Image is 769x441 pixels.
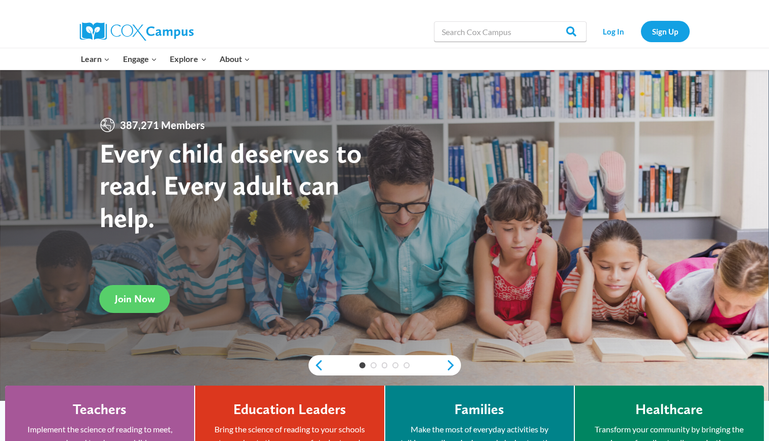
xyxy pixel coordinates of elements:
input: Search Cox Campus [434,21,587,42]
a: 5 [404,362,410,368]
a: Join Now [100,285,170,313]
h4: Healthcare [635,401,703,418]
a: previous [309,359,324,371]
a: 4 [392,362,398,368]
a: 3 [382,362,388,368]
span: Join Now [115,293,155,305]
h4: Families [454,401,504,418]
span: 387,271 Members [116,117,209,133]
a: Sign Up [641,21,690,42]
span: Learn [81,52,110,66]
nav: Primary Navigation [75,48,257,70]
div: content slider buttons [309,355,461,375]
span: Engage [123,52,157,66]
a: 1 [359,362,365,368]
span: About [220,52,250,66]
h4: Teachers [73,401,127,418]
a: next [446,359,461,371]
span: Explore [170,52,206,66]
strong: Every child deserves to read. Every adult can help. [100,137,362,234]
h4: Education Leaders [233,401,346,418]
img: Cox Campus [80,22,194,41]
a: 2 [371,362,377,368]
nav: Secondary Navigation [592,21,690,42]
a: Log In [592,21,636,42]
